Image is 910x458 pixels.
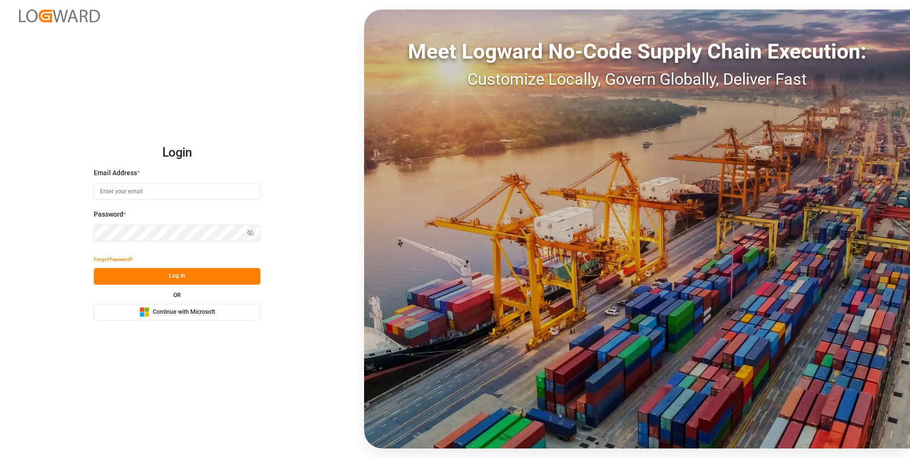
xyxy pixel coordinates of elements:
[94,138,260,168] h2: Login
[94,183,260,199] input: Enter your email
[153,308,215,317] span: Continue with Microsoft
[94,304,260,320] button: Continue with Microsoft
[173,292,181,298] small: OR
[364,67,910,91] div: Customize Locally, Govern Globally, Deliver Fast
[364,36,910,67] div: Meet Logward No-Code Supply Chain Execution:
[94,251,133,268] button: Forgot Password?
[19,10,100,22] img: Logward_new_orange.png
[94,209,123,219] span: Password
[94,168,137,178] span: Email Address
[94,268,260,285] button: Log In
